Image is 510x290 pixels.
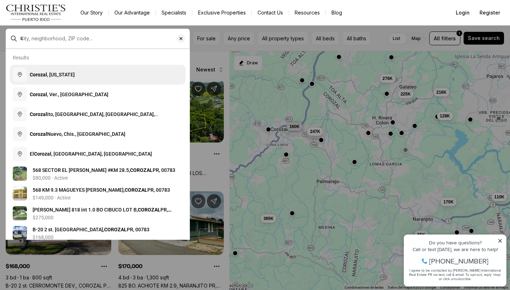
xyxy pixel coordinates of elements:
[30,72,47,77] b: Corozal
[30,151,152,157] span: El , [GEOGRAPHIC_DATA], [GEOGRAPHIC_DATA]
[456,10,470,16] span: Login
[30,92,108,97] span: , Ver., [GEOGRAPHIC_DATA]
[33,234,53,240] p: $168,000
[30,131,47,137] b: Corozal
[10,85,186,104] button: Corozal, Ver., [GEOGRAPHIC_DATA]
[109,8,155,18] a: Our Advantage
[9,43,101,57] span: I agree to be contacted by [PERSON_NAME] International Real Estate PR via text, call & email. To ...
[6,4,66,21] img: logo
[130,167,153,173] b: COROZAL
[10,144,186,164] button: ElCorozal, [GEOGRAPHIC_DATA], [GEOGRAPHIC_DATA]
[30,111,158,124] span: ito, [GEOGRAPHIC_DATA], [GEOGRAPHIC_DATA], [GEOGRAPHIC_DATA]
[13,55,29,60] p: Results
[252,8,289,18] button: Contact Us
[10,65,186,85] button: Corozal, [US_STATE]
[33,195,70,201] p: $149,000 · Active
[10,184,186,203] a: View details: 568 KM 9.3 MAGUEYES WARD
[7,23,102,28] div: Call or text [DATE], we are here to help!
[33,215,53,220] p: $275,000
[177,29,189,48] button: Clear search input
[30,72,75,77] span: , [US_STATE]
[289,8,325,18] a: Resources
[30,131,125,137] span: Nuevo, Chis., [GEOGRAPHIC_DATA]
[104,227,127,232] b: COROZAL
[480,10,500,16] span: Register
[34,151,51,157] b: Corozal
[156,8,192,18] a: Specialists
[452,6,474,20] button: Login
[29,33,88,40] span: [PHONE_NUMBER]
[33,207,171,220] span: [PERSON_NAME] 818 int 1.0 BO CIBUCO LOT B, PR, 00783
[10,164,186,184] a: View details: 568 SECTOR EL LIMON PADILLA #KM 28.5
[75,8,108,18] a: Our Story
[33,175,68,181] p: $80,000 · Active
[138,207,160,213] b: COROZAL
[30,111,47,117] b: Corozal
[10,223,186,243] a: View details: B-20 2 st. CERROMONTE DEV.
[33,187,170,193] span: 568 KM 9.3 MAGUEYES [PERSON_NAME], PR, 00783
[33,227,149,232] span: B-20 2 st. [GEOGRAPHIC_DATA], PR, 00783
[10,124,186,144] button: CorozalNuevo, Chis., [GEOGRAPHIC_DATA]
[10,104,186,124] button: Corozalito, [GEOGRAPHIC_DATA], [GEOGRAPHIC_DATA], [GEOGRAPHIC_DATA]
[7,16,102,21] div: Do you have questions?
[30,92,47,97] b: Corozal
[125,187,147,193] b: COROZAL
[10,203,186,223] a: View details: Carr 818 int 1.0 BO CIBUCO LOT B
[475,6,504,20] button: Register
[192,8,251,18] a: Exclusive Properties
[326,8,348,18] a: Blog
[33,167,175,173] span: 568 SECTOR EL [PERSON_NAME] #KM 28.5, PR, 00783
